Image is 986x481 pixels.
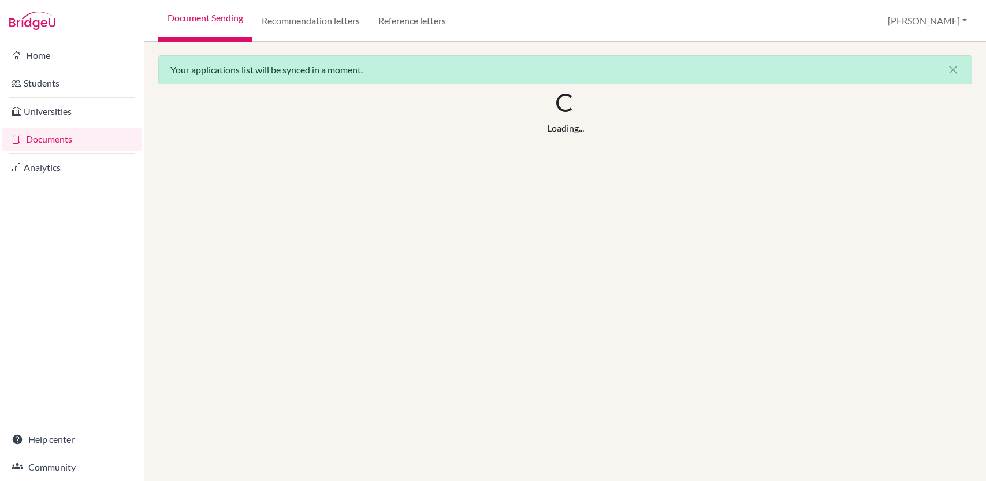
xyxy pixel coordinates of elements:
a: Documents [2,128,142,151]
a: Analytics [2,156,142,179]
a: Help center [2,428,142,451]
a: Community [2,456,142,479]
a: Home [2,44,142,67]
div: Loading... [547,121,584,135]
div: Your applications list will be synced in a moment. [158,55,972,84]
a: Students [2,72,142,95]
a: Universities [2,100,142,123]
i: close [946,63,960,77]
button: [PERSON_NAME] [883,10,972,32]
button: Close [935,56,972,84]
img: Bridge-U [9,12,55,30]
